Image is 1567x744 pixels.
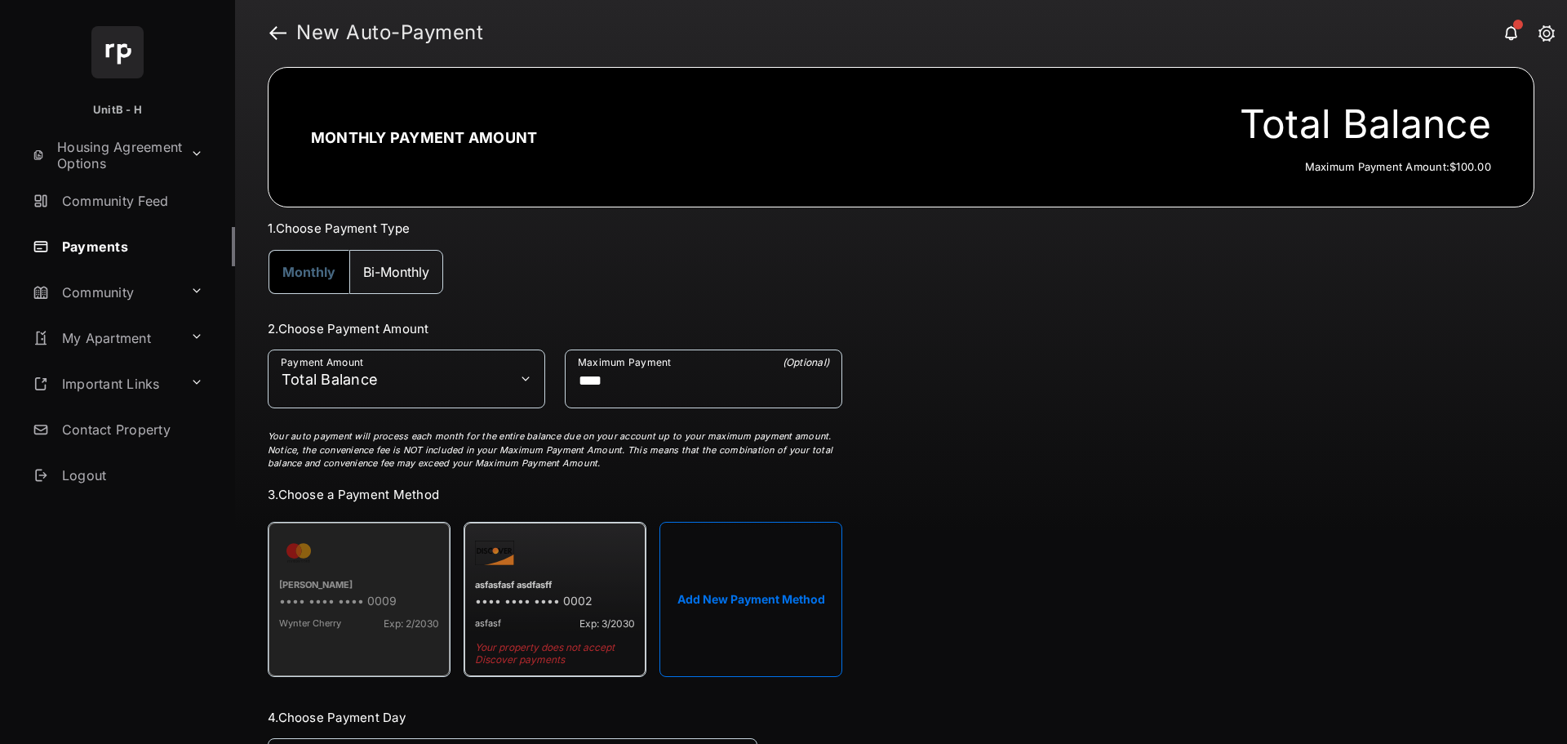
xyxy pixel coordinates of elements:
[1252,161,1491,174] span: Maximum Payment Amount: $100.00
[26,273,184,312] a: Community
[26,319,184,358] a: My Apartment
[93,102,142,118] p: UnitB - H
[26,364,184,403] a: Important Links
[268,487,842,502] h3: 3. Choose a Payment Method
[659,522,842,677] button: Add New Payment Method
[268,522,451,677] div: [PERSON_NAME]•••• •••• •••• 0009Wynter CherryExp: 2/2030
[268,221,1534,236] h3: 1. Choose Payment Type
[26,456,235,495] a: Logout
[279,594,439,611] div: •••• •••• •••• 0009
[279,579,439,594] div: [PERSON_NAME]
[91,26,144,78] img: svg+xml;base64,PHN2ZyB4bWxucz0iaHR0cDovL3d3dy53My5vcmcvMjAwMC9zdmciIHdpZHRoPSI2NCIgaGVpZ2h0PSI2NC...
[26,181,235,221] a: Community Feed
[26,410,235,449] a: Contact Property
[269,250,349,294] button: Monthly
[296,23,483,42] strong: New Auto-Payment
[1240,100,1491,148] div: Total Balance
[26,227,235,266] a: Payments
[295,129,537,146] h2: Monthly Payment Amount
[268,710,842,725] h3: 4. Choose Payment Day
[268,321,842,336] h3: 2. Choose Payment Amount
[384,617,439,630] span: Exp: 2/2030
[268,430,838,470] p: Your auto payment will process each month for the entire balance due on your account up to your m...
[279,617,341,630] span: Wynter Cherry
[349,250,443,294] button: Bi-Monthly
[26,136,184,175] a: Housing Agreement Options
